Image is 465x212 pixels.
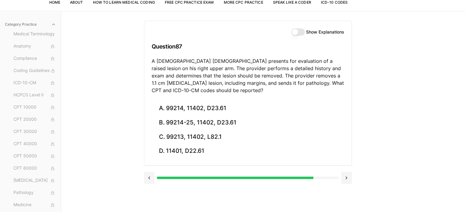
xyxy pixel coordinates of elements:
[13,92,56,99] span: HCPCS Level II
[13,80,56,86] span: ICD-10-CM
[152,57,344,94] p: A [DEMOGRAPHIC_DATA] [DEMOGRAPHIC_DATA] presents for evaluation of a raised lesion on his right u...
[152,116,344,130] button: B. 99214-25, 11402, D23.61
[11,188,58,198] button: Pathology
[2,20,58,29] button: Category Practice
[11,102,58,112] button: CPT 10000
[13,67,56,74] span: Coding Guidelines
[13,177,56,184] span: [MEDICAL_DATA]
[306,30,344,34] label: Show Explanations
[152,144,344,158] button: D. 11401, D22.61
[11,66,58,76] button: Coding Guidelines
[11,29,58,39] button: Medical Terminology
[152,130,344,144] button: C. 99213, 11402, L82.1
[11,115,58,124] button: CPT 20000
[13,202,56,208] span: Medicine
[11,151,58,161] button: CPT 50000
[13,104,56,111] span: CPT 10000
[13,31,56,38] span: Medical Terminology
[11,78,58,88] button: ICD-10-CM
[11,90,58,100] button: HCPCS Level II
[13,43,56,50] span: Anatomy
[13,165,56,172] span: CPT 60000
[13,153,56,160] span: CPT 50000
[13,116,56,123] span: CPT 20000
[11,54,58,63] button: Compliance
[13,128,56,135] span: CPT 30000
[11,139,58,149] button: CPT 40000
[11,176,58,185] button: [MEDICAL_DATA]
[152,101,344,116] button: A. 99214, 11402, D23.61
[11,41,58,51] button: Anatomy
[11,200,58,210] button: Medicine
[11,163,58,173] button: CPT 60000
[13,189,56,196] span: Pathology
[11,127,58,137] button: CPT 30000
[13,141,56,147] span: CPT 40000
[13,55,56,62] span: Compliance
[152,38,344,56] h3: Question 87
